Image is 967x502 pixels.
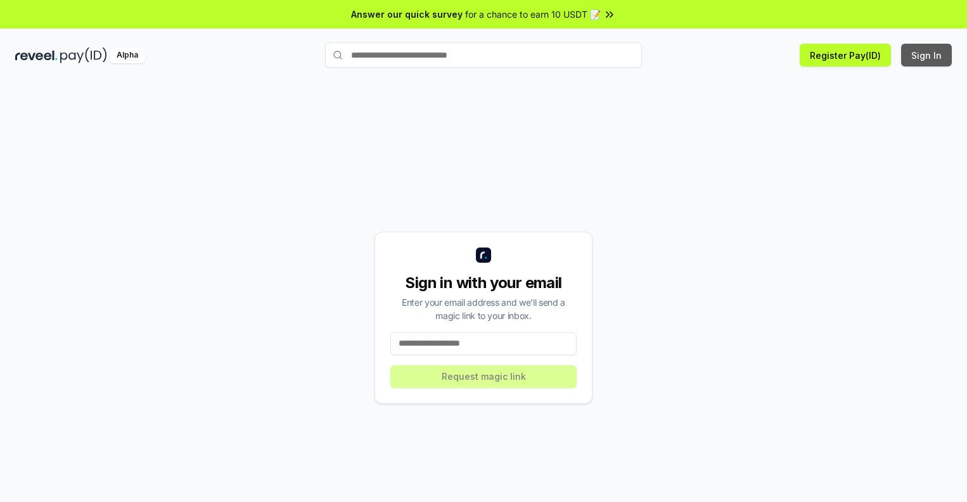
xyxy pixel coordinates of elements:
[60,47,107,63] img: pay_id
[476,248,491,263] img: logo_small
[15,47,58,63] img: reveel_dark
[465,8,601,21] span: for a chance to earn 10 USDT 📝
[901,44,952,66] button: Sign In
[390,273,577,293] div: Sign in with your email
[390,296,577,322] div: Enter your email address and we’ll send a magic link to your inbox.
[351,8,463,21] span: Answer our quick survey
[110,47,145,63] div: Alpha
[800,44,891,66] button: Register Pay(ID)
